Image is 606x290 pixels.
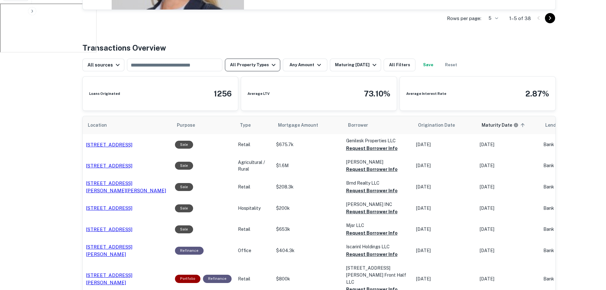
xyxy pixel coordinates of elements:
p: [DATE] [480,141,537,148]
p: [DATE] [480,184,537,190]
div: Sale [175,162,193,170]
p: $675.7k [276,141,340,148]
span: Maturity dates displayed may be estimated. Please contact the lender for the most accurate maturi... [482,122,527,129]
p: [STREET_ADDRESS] [86,204,132,212]
button: Request Borrower Info [346,166,398,173]
p: Iscarinl Holdings LLC [346,243,410,250]
h6: Average LTV [247,91,270,96]
a: [STREET_ADDRESS] [86,141,169,149]
p: [DATE] [416,226,473,233]
p: $404.3k [276,247,340,254]
div: This is a portfolio loan with 2 properties [175,275,200,283]
p: Rows per page: [447,15,481,22]
span: Purpose [177,121,203,129]
h4: Transactions Overview [82,42,166,53]
p: $800k [276,276,340,282]
p: Bank [543,162,594,169]
div: This loan purpose was for refinancing [175,247,204,255]
div: Maturity dates displayed may be estimated. Please contact the lender for the most accurate maturi... [482,122,519,129]
button: Request Borrower Info [346,229,398,237]
span: Origination Date [418,121,463,129]
div: All sources [87,61,122,69]
p: [STREET_ADDRESS][PERSON_NAME] Front Half LLC [346,265,410,286]
h4: 2.87% [525,88,549,99]
p: Bank [543,226,594,233]
span: Lender Type [545,121,572,129]
p: [DATE] [416,247,473,254]
p: Bank [543,205,594,212]
button: Request Borrower Info [346,208,398,216]
p: Hospitality [238,205,270,212]
p: Bank [543,276,594,282]
p: [DATE] [416,205,473,212]
th: Maturity dates displayed may be estimated. Please contact the lender for the most accurate maturi... [477,116,540,134]
p: Agricultural / Rural [238,159,270,173]
p: [DATE] [480,226,537,233]
p: 1–5 of 38 [509,15,531,22]
a: [STREET_ADDRESS] [86,162,169,170]
p: $208.3k [276,184,340,190]
div: Sale [175,141,193,149]
button: All sources [82,59,124,71]
h4: 73.10% [364,88,390,99]
p: Mjsr LLC [346,222,410,229]
p: [DATE] [480,162,537,169]
p: [STREET_ADDRESS] [86,162,132,170]
p: [STREET_ADDRESS][PERSON_NAME] [86,243,169,258]
p: [DATE] [416,184,473,190]
button: Maturing [DATE] [330,59,381,71]
th: Type [235,116,273,134]
p: Retail [238,184,270,190]
h4: 1256 [214,88,232,99]
p: [DATE] [416,276,473,282]
p: Bank [543,184,594,190]
button: Any Amount [283,59,327,71]
button: Save your search to get updates of matches that match your search criteria. [418,59,438,71]
button: All Filters [384,59,415,71]
p: [DATE] [480,247,537,254]
p: Bank [543,247,594,254]
p: [PERSON_NAME] INC [346,201,410,208]
p: [STREET_ADDRESS] [86,141,132,149]
p: [DATE] [480,276,537,282]
p: Retail [238,141,270,148]
th: Mortgage Amount [273,116,343,134]
button: Go to next page [545,13,555,23]
p: $653k [276,226,340,233]
div: Chat Widget [574,239,606,270]
p: $200k [276,205,340,212]
span: Borrower [348,121,368,129]
th: Borrower [343,116,413,134]
a: [STREET_ADDRESS][PERSON_NAME] [86,272,169,286]
button: Request Borrower Info [346,187,398,195]
div: Sale [175,225,193,233]
span: Type [240,121,251,129]
th: Origination Date [413,116,477,134]
p: Office [238,247,270,254]
p: Retail [238,226,270,233]
p: Brnd Realty LLC [346,180,410,187]
h6: Loans Originated [89,91,120,96]
button: Request Borrower Info [346,145,398,152]
p: $1.6M [276,162,340,169]
p: [DATE] [416,141,473,148]
span: Location [88,121,115,129]
th: Purpose [172,116,235,134]
a: [STREET_ADDRESS] [86,204,169,212]
div: Sale [175,204,193,212]
p: Bank [543,141,594,148]
th: Lender Type [540,116,597,134]
div: Maturing [DATE] [335,61,378,69]
p: Retail [238,276,270,282]
p: [PERSON_NAME] [346,159,410,166]
h6: Maturity Date [482,122,512,129]
p: [DATE] [416,162,473,169]
th: Location [83,116,172,134]
span: Mortgage Amount [278,121,326,129]
a: [STREET_ADDRESS][PERSON_NAME][PERSON_NAME] [86,180,169,195]
button: All Property Types [225,59,280,71]
button: Request Borrower Info [346,251,398,258]
p: [STREET_ADDRESS] [86,226,132,233]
